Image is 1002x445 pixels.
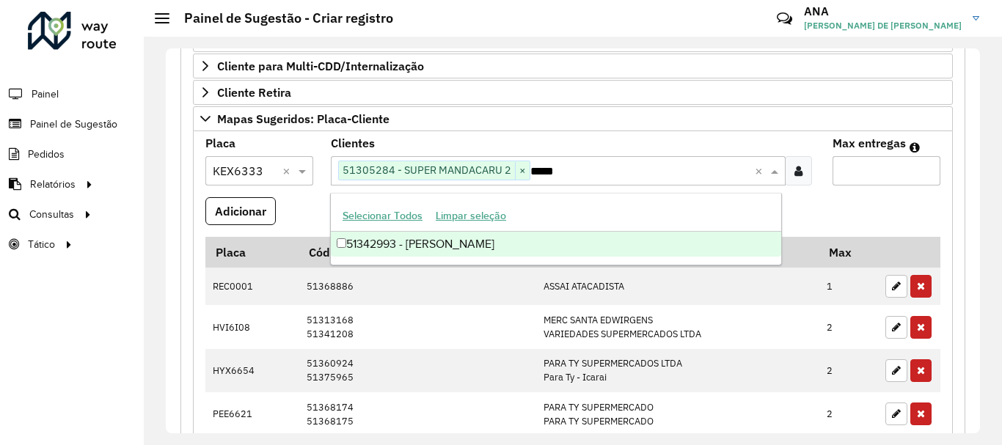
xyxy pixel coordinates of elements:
[429,205,513,227] button: Limpar seleção
[515,162,530,180] span: ×
[819,392,878,435] td: 2
[536,305,819,348] td: MERC SANTA EDWIRGENS VARIEDADES SUPERMERCADOS LTDA
[536,392,819,435] td: PARA TY SUPERMERCADO PARA TY SUPERMERCADO
[217,87,291,98] span: Cliente Retira
[205,268,299,306] td: REC0001
[205,197,276,225] button: Adicionar
[755,162,767,180] span: Clear all
[30,177,76,192] span: Relatórios
[205,237,299,268] th: Placa
[819,237,878,268] th: Max
[833,134,906,152] label: Max entregas
[330,193,782,265] ng-dropdown-panel: Options list
[29,207,74,222] span: Consultas
[299,305,536,348] td: 51313168 51341208
[804,4,962,18] h3: ANA
[910,141,920,153] em: Máximo de clientes que serão colocados na mesma rota com os clientes informados
[28,237,55,252] span: Tático
[205,349,299,392] td: HYX6654
[819,268,878,306] td: 1
[28,147,65,162] span: Pedidos
[536,268,819,306] td: ASSAI ATACADISTA
[205,134,235,152] label: Placa
[205,392,299,435] td: PEE6621
[769,3,800,34] a: Contato Rápido
[299,349,536,392] td: 51360924 51375965
[32,87,59,102] span: Painel
[536,349,819,392] td: PARA TY SUPERMERCADOS LTDA Para Ty - Icarai
[193,106,953,131] a: Mapas Sugeridos: Placa-Cliente
[30,117,117,132] span: Painel de Sugestão
[205,305,299,348] td: HVI6I08
[217,113,390,125] span: Mapas Sugeridos: Placa-Cliente
[193,80,953,105] a: Cliente Retira
[339,161,515,179] span: 51305284 - SUPER MANDACARU 2
[169,10,393,26] h2: Painel de Sugestão - Criar registro
[336,205,429,227] button: Selecionar Todos
[819,349,878,392] td: 2
[193,54,953,78] a: Cliente para Multi-CDD/Internalização
[282,162,295,180] span: Clear all
[804,19,962,32] span: [PERSON_NAME] DE [PERSON_NAME]
[217,60,424,72] span: Cliente para Multi-CDD/Internalização
[331,232,781,257] div: 51342993 - [PERSON_NAME]
[299,268,536,306] td: 51368886
[299,392,536,435] td: 51368174 51368175
[819,305,878,348] td: 2
[331,134,375,152] label: Clientes
[299,237,536,268] th: Código Cliente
